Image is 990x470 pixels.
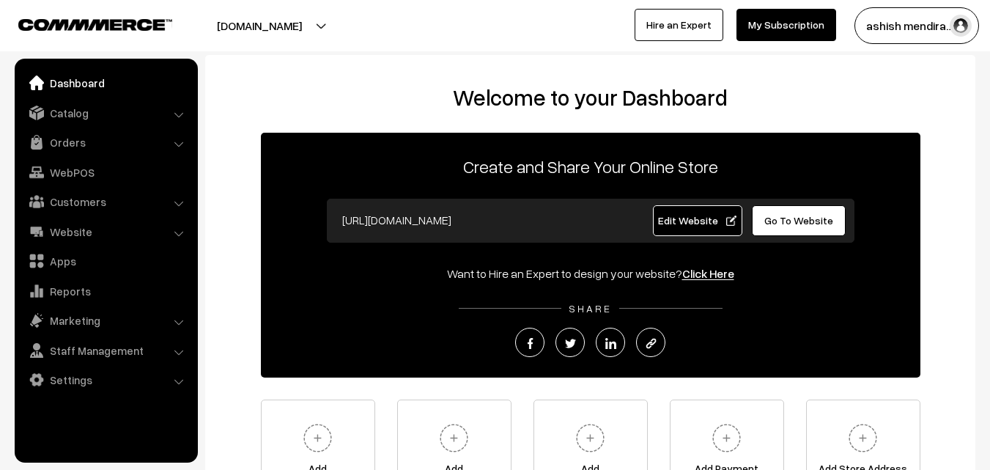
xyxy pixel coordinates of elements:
a: Catalog [18,100,193,126]
button: ashish mendira… [854,7,979,44]
span: Go To Website [764,214,833,227]
a: COMMMERCE [18,15,147,32]
a: Dashboard [18,70,193,96]
img: plus.svg [706,418,747,458]
a: Apps [18,248,193,274]
a: Staff Management [18,337,193,364]
a: My Subscription [736,9,836,41]
a: Settings [18,367,193,393]
a: Click Here [682,266,734,281]
p: Create and Share Your Online Store [261,153,920,180]
a: Marketing [18,307,193,334]
img: user [950,15,972,37]
button: [DOMAIN_NAME] [166,7,353,44]
a: Orders [18,129,193,155]
a: Go To Website [752,205,846,236]
a: Customers [18,188,193,215]
a: Reports [18,278,193,304]
a: WebPOS [18,159,193,186]
img: COMMMERCE [18,19,172,30]
img: plus.svg [434,418,474,458]
a: Edit Website [653,205,742,236]
span: Edit Website [658,214,736,227]
img: plus.svg [570,418,610,458]
img: plus.svg [298,418,338,458]
img: plus.svg [843,418,883,458]
h2: Welcome to your Dashboard [220,84,961,111]
a: Website [18,219,193,245]
div: Want to Hire an Expert to design your website? [261,265,920,282]
span: SHARE [561,302,619,315]
a: Hire an Expert [635,9,723,41]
